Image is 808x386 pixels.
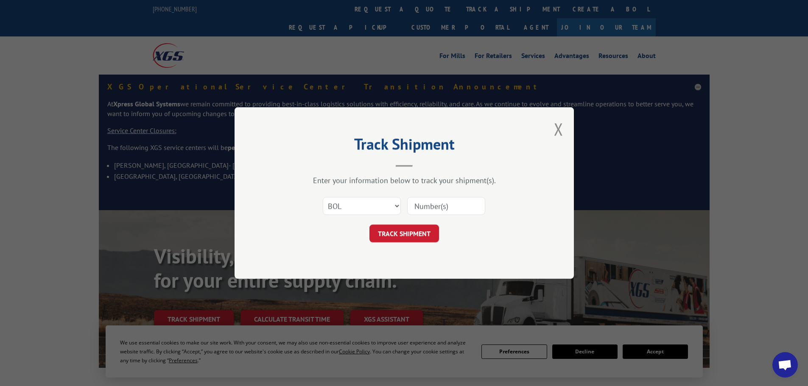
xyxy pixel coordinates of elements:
button: TRACK SHIPMENT [369,225,439,242]
h2: Track Shipment [277,138,531,154]
div: Enter your information below to track your shipment(s). [277,175,531,185]
a: Open chat [772,352,798,378]
input: Number(s) [407,197,485,215]
button: Close modal [554,118,563,140]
